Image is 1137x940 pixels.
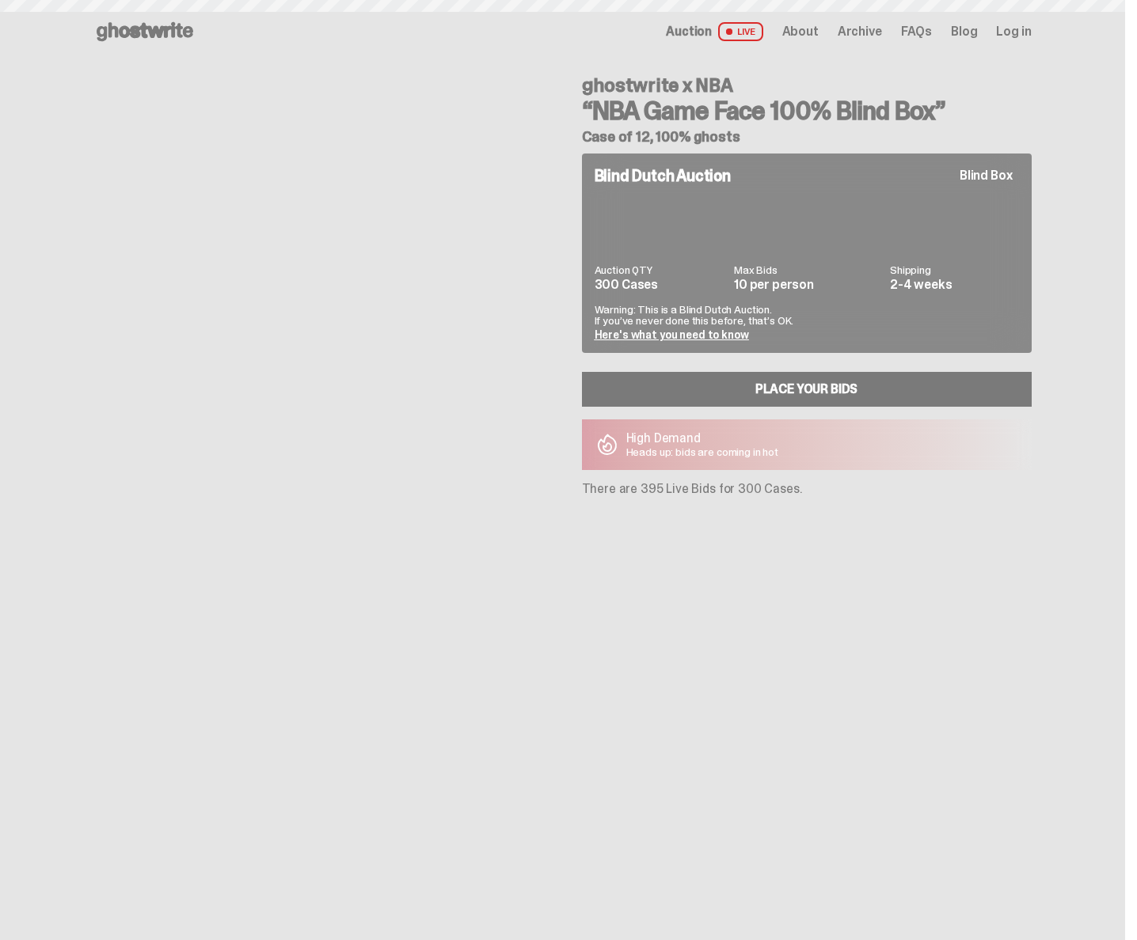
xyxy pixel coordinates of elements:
p: There are 395 Live Bids for 300 Cases. [582,483,1032,495]
dt: Shipping [890,264,1019,275]
h5: Case of 12, 100% ghosts [582,130,1032,144]
a: FAQs [901,25,932,38]
a: Place your Bids [582,372,1032,407]
p: Heads up: bids are coming in hot [626,446,779,457]
dd: 2-4 weeks [890,279,1019,291]
a: Log in [996,25,1031,38]
dd: 300 Cases [595,279,725,291]
p: High Demand [626,432,779,445]
span: LIVE [718,22,763,41]
a: Auction LIVE [666,22,762,41]
span: Auction [666,25,712,38]
a: About [782,25,819,38]
h4: ghostwrite x NBA [582,76,1032,95]
dt: Auction QTY [595,264,725,275]
dt: Max Bids [734,264,880,275]
h4: Blind Dutch Auction [595,168,731,184]
a: Archive [838,25,882,38]
div: Blind Box [953,166,1019,185]
a: Here's what you need to know [595,328,749,342]
p: Warning: This is a Blind Dutch Auction. If you’ve never done this before, that’s OK. [595,304,1019,326]
dd: 10 per person [734,279,880,291]
a: Blog [951,25,977,38]
h3: “NBA Game Face 100% Blind Box” [582,98,1032,123]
